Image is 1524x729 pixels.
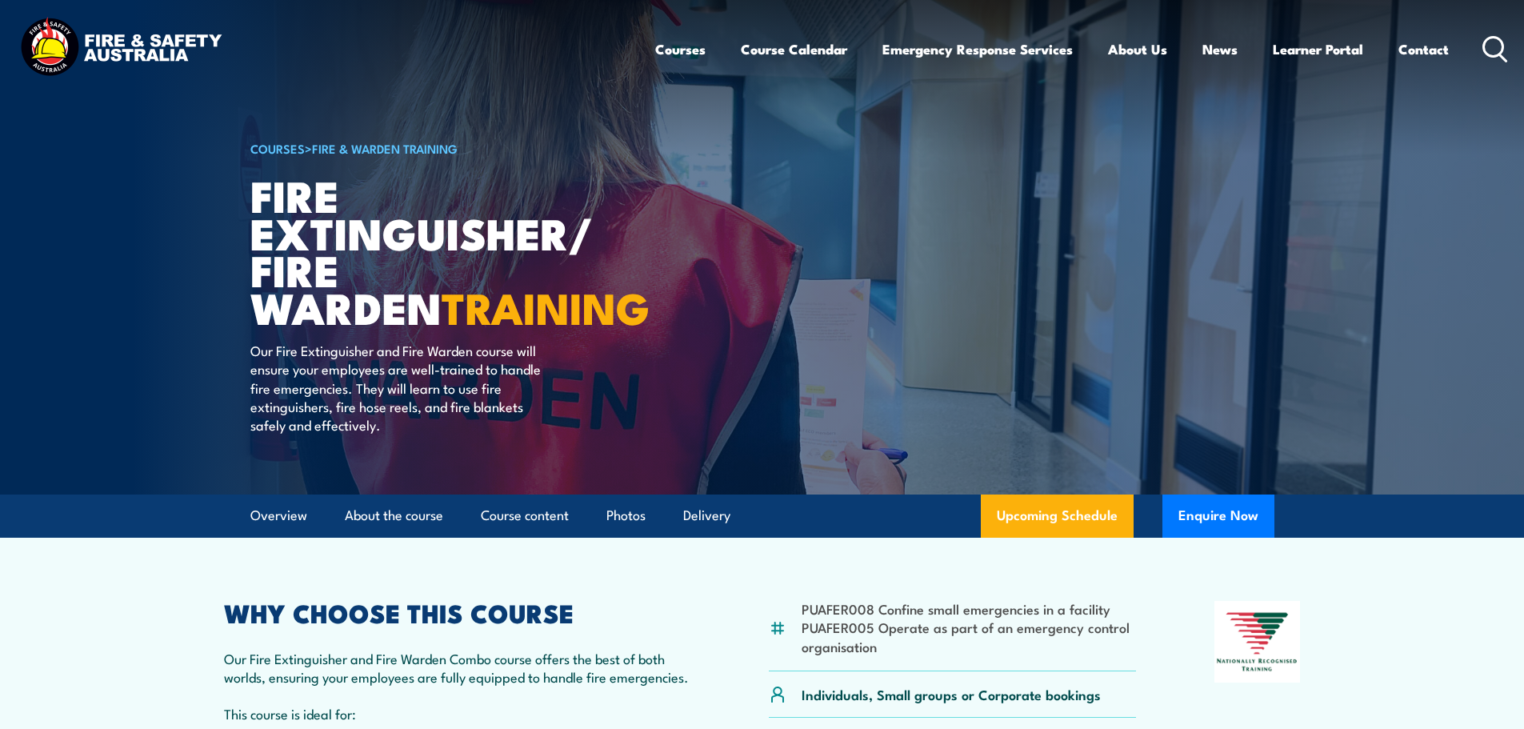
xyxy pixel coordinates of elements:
[802,685,1101,703] p: Individuals, Small groups or Corporate bookings
[741,28,847,70] a: Course Calendar
[981,495,1134,538] a: Upcoming Schedule
[481,495,569,537] a: Course content
[655,28,706,70] a: Courses
[250,176,646,326] h1: Fire Extinguisher/ Fire Warden
[250,138,646,158] h6: >
[250,495,307,537] a: Overview
[882,28,1073,70] a: Emergency Response Services
[442,273,650,339] strong: TRAINING
[345,495,443,537] a: About the course
[1202,28,1238,70] a: News
[1398,28,1449,70] a: Contact
[224,601,691,623] h2: WHY CHOOSE THIS COURSE
[1273,28,1363,70] a: Learner Portal
[1108,28,1167,70] a: About Us
[606,495,646,537] a: Photos
[224,704,691,723] p: This course is ideal for:
[250,341,542,435] p: Our Fire Extinguisher and Fire Warden course will ensure your employees are well-trained to handl...
[312,139,458,157] a: Fire & Warden Training
[1214,601,1301,683] img: Nationally Recognised Training logo.
[802,599,1137,618] li: PUAFER008 Confine small emergencies in a facility
[250,139,305,157] a: COURSES
[683,495,730,537] a: Delivery
[224,649,691,687] p: Our Fire Extinguisher and Fire Warden Combo course offers the best of both worlds, ensuring your ...
[802,618,1137,655] li: PUAFER005 Operate as part of an emergency control organisation
[1162,495,1274,538] button: Enquire Now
